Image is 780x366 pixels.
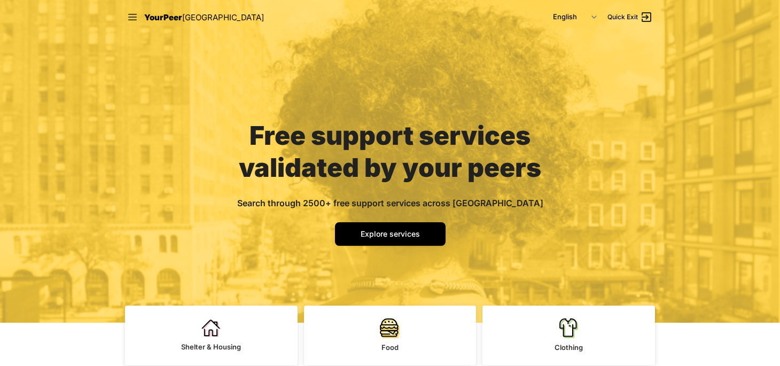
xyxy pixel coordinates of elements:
a: Food [304,306,477,365]
span: Food [381,343,399,352]
span: YourPeer [144,12,182,22]
span: Explore services [361,229,420,238]
span: Quick Exit [607,13,638,21]
span: Free support services validated by your peers [239,120,541,183]
span: Shelter & Housing [181,342,241,351]
span: Search through 2500+ free support services across [GEOGRAPHIC_DATA] [237,198,543,208]
a: Shelter & Housing [125,306,298,365]
a: Quick Exit [607,11,653,24]
span: Clothing [555,343,583,352]
a: YourPeer[GEOGRAPHIC_DATA] [144,11,264,24]
a: Explore services [335,222,446,246]
span: [GEOGRAPHIC_DATA] [182,12,264,22]
a: Clothing [482,306,655,365]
